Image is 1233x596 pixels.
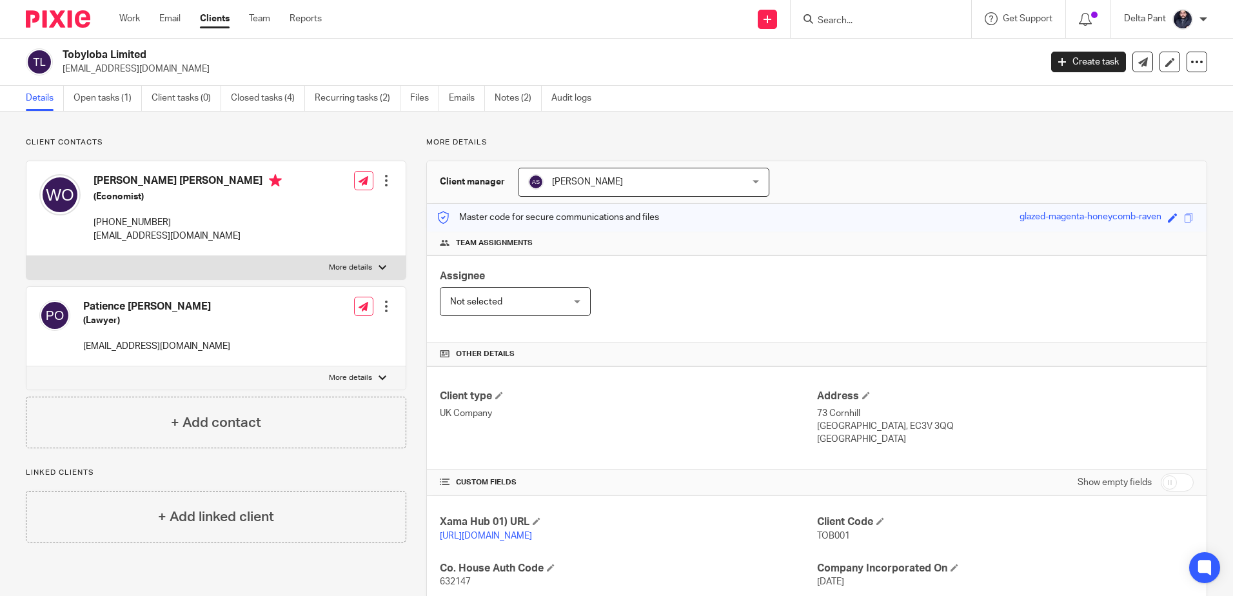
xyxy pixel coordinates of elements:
a: Clients [200,12,230,25]
h3: Client manager [440,175,505,188]
a: Team [249,12,270,25]
a: Email [159,12,181,25]
p: Master code for secure communications and files [437,211,659,224]
a: [URL][DOMAIN_NAME] [440,531,532,541]
img: svg%3E [39,300,70,331]
span: Assignee [440,271,485,281]
a: Notes (2) [495,86,542,111]
span: [DATE] [817,577,844,586]
p: Linked clients [26,468,406,478]
img: svg%3E [528,174,544,190]
i: Primary [269,174,282,187]
img: svg%3E [39,174,81,215]
div: glazed-magenta-honeycomb-raven [1020,210,1161,225]
input: Search [816,15,932,27]
span: 632147 [440,577,471,586]
a: Create task [1051,52,1126,72]
h4: Client Code [817,515,1194,529]
p: Delta Pant [1124,12,1166,25]
h2: Tobyloba Limited [63,48,838,62]
img: Pixie [26,10,90,28]
p: [GEOGRAPHIC_DATA] [817,433,1194,446]
p: [PHONE_NUMBER] [94,216,282,229]
p: More details [329,263,372,273]
a: Closed tasks (4) [231,86,305,111]
p: More details [329,373,372,383]
a: Work [119,12,140,25]
p: [EMAIL_ADDRESS][DOMAIN_NAME] [63,63,1032,75]
label: Show empty fields [1078,476,1152,489]
h4: + Add linked client [158,507,274,527]
span: Get Support [1003,14,1052,23]
p: [GEOGRAPHIC_DATA], EC3V 3QQ [817,420,1194,433]
a: Reports [290,12,322,25]
h4: Patience [PERSON_NAME] [83,300,230,313]
span: Not selected [450,297,502,306]
a: Client tasks (0) [152,86,221,111]
p: More details [426,137,1207,148]
a: Audit logs [551,86,601,111]
img: svg%3E [26,48,53,75]
span: Other details [456,349,515,359]
p: Client contacts [26,137,406,148]
span: TOB001 [817,531,850,541]
a: Files [410,86,439,111]
h4: CUSTOM FIELDS [440,477,816,488]
h5: (Economist) [94,190,282,203]
h4: Company Incorporated On [817,562,1194,575]
h4: Co. House Auth Code [440,562,816,575]
a: Open tasks (1) [74,86,142,111]
a: Emails [449,86,485,111]
h4: Client type [440,390,816,403]
p: 73 Cornhill [817,407,1194,420]
a: Recurring tasks (2) [315,86,400,111]
h4: Xama Hub 01) URL [440,515,816,529]
span: [PERSON_NAME] [552,177,623,186]
a: Details [26,86,64,111]
p: UK Company [440,407,816,420]
h5: (Lawyer) [83,314,230,327]
h4: Address [817,390,1194,403]
p: [EMAIL_ADDRESS][DOMAIN_NAME] [83,340,230,353]
h4: [PERSON_NAME] [PERSON_NAME] [94,174,282,190]
h4: + Add contact [171,413,261,433]
p: [EMAIL_ADDRESS][DOMAIN_NAME] [94,230,282,243]
span: Team assignments [456,238,533,248]
img: dipesh-min.jpg [1172,9,1193,30]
